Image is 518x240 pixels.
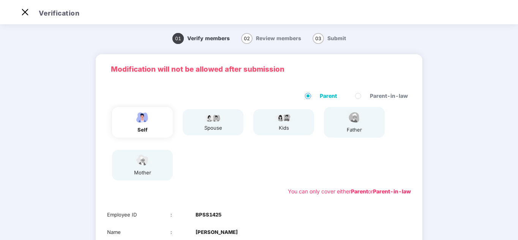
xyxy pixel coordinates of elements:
[274,113,293,122] img: svg+xml;base64,PHN2ZyB4bWxucz0iaHR0cDovL3d3dy53My5vcmcvMjAwMC9zdmciIHdpZHRoPSI3OS4wMzciIGhlaWdodD...
[111,64,407,75] p: Modification will not be allowed after submission
[204,124,223,132] div: spouse
[367,92,411,100] span: Parent-in-law
[171,228,196,236] div: :
[107,228,171,236] div: Name
[196,211,221,219] b: BPSS1425
[196,228,238,236] b: [PERSON_NAME]
[288,187,411,196] div: You can only cover either or
[313,33,324,44] span: 03
[133,111,152,124] img: svg+xml;base64,PHN2ZyBpZD0iRW1wbG95ZWVfbWFsZSIgeG1sbnM9Imh0dHA6Ly93d3cudzMub3JnLzIwMDAvc3ZnIiB3aW...
[133,169,152,177] div: mother
[327,35,346,41] span: Submit
[345,126,364,134] div: father
[107,211,171,219] div: Employee ID
[172,33,184,44] span: 01
[133,154,152,167] img: svg+xml;base64,PHN2ZyB4bWxucz0iaHR0cDovL3d3dy53My5vcmcvMjAwMC9zdmciIHdpZHRoPSI1NCIgaGVpZ2h0PSIzOC...
[345,111,364,124] img: svg+xml;base64,PHN2ZyBpZD0iRmF0aGVyX2ljb24iIHhtbG5zPSJodHRwOi8vd3d3LnczLm9yZy8yMDAwL3N2ZyIgeG1sbn...
[274,124,293,132] div: kids
[187,35,230,41] span: Verify members
[373,188,411,195] b: Parent-in-law
[351,188,368,195] b: Parent
[317,92,340,100] span: Parent
[171,211,196,219] div: :
[133,126,152,134] div: self
[241,33,253,44] span: 02
[256,35,301,41] span: Review members
[204,113,223,122] img: svg+xml;base64,PHN2ZyB4bWxucz0iaHR0cDovL3d3dy53My5vcmcvMjAwMC9zdmciIHdpZHRoPSI5Ny44OTciIGhlaWdodD...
